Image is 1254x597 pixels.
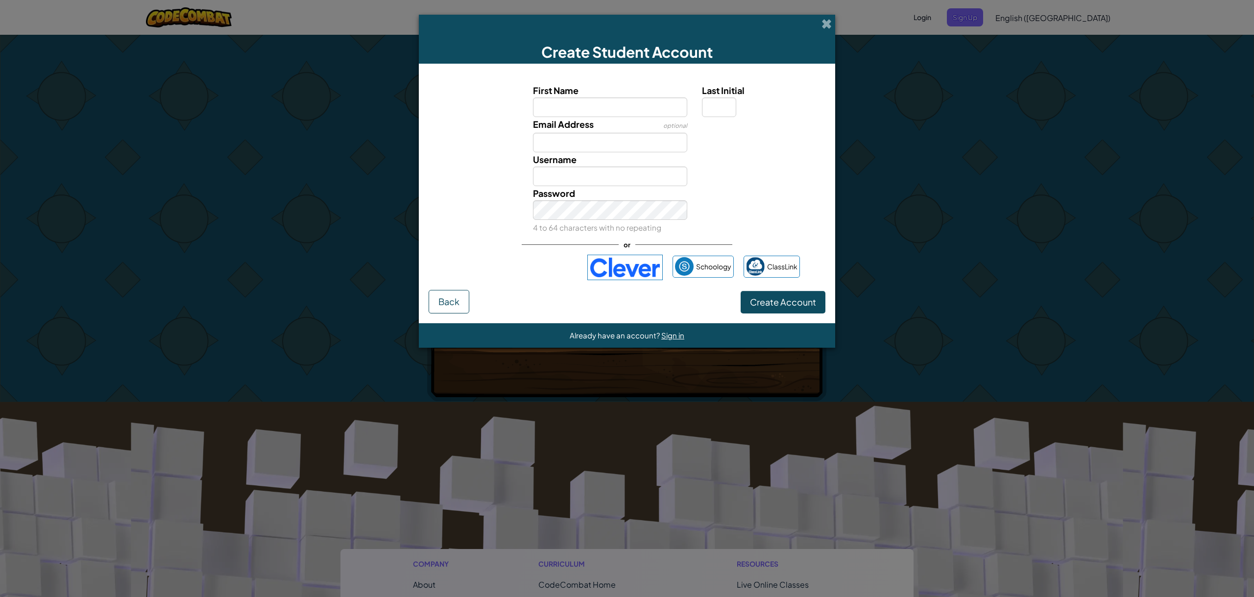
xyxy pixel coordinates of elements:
[741,291,825,313] button: Create Account
[702,85,745,96] span: Last Initial
[746,257,765,276] img: classlink-logo-small.png
[533,119,594,130] span: Email Address
[675,257,694,276] img: schoology.png
[663,122,687,129] span: optional
[570,331,661,340] span: Already have an account?
[533,85,579,96] span: First Name
[541,43,713,61] span: Create Student Account
[438,296,459,307] span: Back
[533,188,575,199] span: Password
[533,223,661,232] small: 4 to 64 characters with no repeating
[661,331,684,340] a: Sign in
[750,296,816,308] span: Create Account
[696,260,731,274] span: Schoology
[533,154,577,165] span: Username
[449,257,582,278] iframe: Sign in with Google Button
[587,255,663,280] img: clever-logo-blue.png
[619,238,635,252] span: or
[767,260,797,274] span: ClassLink
[429,290,469,313] button: Back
